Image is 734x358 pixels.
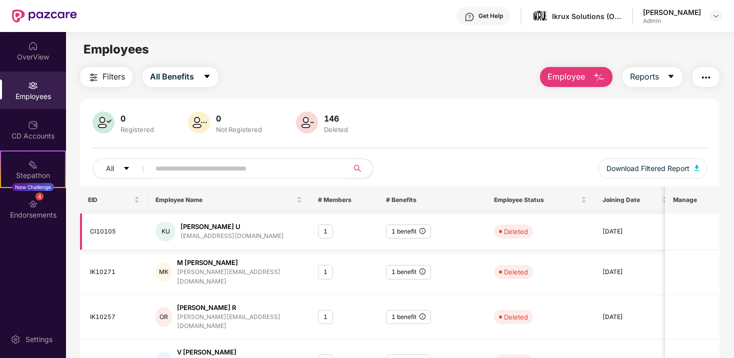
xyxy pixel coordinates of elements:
span: caret-down [667,72,675,81]
img: svg+xml;base64,PHN2ZyBpZD0iRW1wbG95ZWVzIiB4bWxucz0iaHR0cDovL3d3dy53My5vcmcvMjAwMC9zdmciIHdpZHRoPS... [28,80,38,90]
img: images%20(3).jpg [533,9,547,23]
div: IK10271 [90,267,139,277]
span: Employee Name [155,196,294,204]
span: Joining Date [602,196,660,204]
span: search [348,164,367,172]
div: [PERSON_NAME] R [177,303,302,312]
div: [DATE] [602,227,668,236]
img: svg+xml;base64,PHN2ZyBpZD0iRHJvcGRvd24tMzJ4MzIiIHhtbG5zPSJodHRwOi8vd3d3LnczLm9yZy8yMDAwL3N2ZyIgd2... [712,12,720,20]
span: All Benefits [150,70,194,83]
th: EID [80,186,147,213]
div: [PERSON_NAME][EMAIL_ADDRESS][DOMAIN_NAME] [177,267,302,286]
div: 0 [214,113,264,123]
img: svg+xml;base64,PHN2ZyBpZD0iSGVscC0zMngzMiIgeG1sbnM9Imh0dHA6Ly93d3cudzMub3JnLzIwMDAvc3ZnIiB3aWR0aD... [464,12,474,22]
img: svg+xml;base64,PHN2ZyB4bWxucz0iaHR0cDovL3d3dy53My5vcmcvMjAwMC9zdmciIHdpZHRoPSIyNCIgaGVpZ2h0PSIyNC... [700,71,712,83]
div: Deleted [504,226,528,236]
div: Not Registered [214,125,264,133]
div: Get Help [478,12,503,20]
th: # Members [310,186,377,213]
div: OR [155,307,172,327]
div: M [PERSON_NAME] [177,258,302,267]
th: Employee Name [147,186,310,213]
span: Employees [83,42,149,56]
button: Allcaret-down [92,158,153,178]
span: caret-down [203,72,211,81]
button: Filters [80,67,132,87]
div: 1 benefit [386,224,431,239]
span: Employee [547,70,585,83]
div: KU [155,221,175,241]
th: Manage [665,186,719,213]
img: svg+xml;base64,PHN2ZyBpZD0iU2V0dGluZy0yMHgyMCIgeG1sbnM9Imh0dHA6Ly93d3cudzMub3JnLzIwMDAvc3ZnIiB3aW... [10,334,20,344]
div: Settings [22,334,55,344]
span: info-circle [419,228,425,234]
div: Deleted [504,312,528,322]
div: MK [155,262,172,282]
button: All Benefitscaret-down [142,67,218,87]
div: Registered [118,125,156,133]
div: 1 benefit [386,310,431,324]
div: 1 benefit [386,265,431,279]
span: caret-down [123,165,130,173]
div: [PERSON_NAME][EMAIL_ADDRESS][DOMAIN_NAME] [177,312,302,331]
div: [DATE] [602,267,668,277]
div: 4 [35,192,43,200]
th: Employee Status [486,186,594,213]
span: Employee Status [494,196,579,204]
div: [EMAIL_ADDRESS][DOMAIN_NAME] [180,231,284,241]
div: 146 [322,113,350,123]
div: 1 [318,265,333,279]
img: svg+xml;base64,PHN2ZyB4bWxucz0iaHR0cDovL3d3dy53My5vcmcvMjAwMC9zdmciIHhtbG5zOnhsaW5rPSJodHRwOi8vd3... [593,71,605,83]
div: CI10105 [90,227,139,236]
span: info-circle [419,268,425,274]
div: Deleted [504,267,528,277]
div: 0 [118,113,156,123]
th: # Benefits [378,186,486,213]
img: svg+xml;base64,PHN2ZyBpZD0iSG9tZSIgeG1sbnM9Imh0dHA6Ly93d3cudzMub3JnLzIwMDAvc3ZnIiB3aWR0aD0iMjAiIG... [28,41,38,51]
img: svg+xml;base64,PHN2ZyB4bWxucz0iaHR0cDovL3d3dy53My5vcmcvMjAwMC9zdmciIHhtbG5zOnhsaW5rPSJodHRwOi8vd3... [296,111,318,133]
div: [DATE] [602,312,668,322]
div: 1 [318,310,333,324]
img: New Pazcare Logo [12,9,77,22]
button: Download Filtered Report [598,158,707,178]
div: New Challenge [12,183,54,191]
div: Stepathon [1,170,65,180]
div: Deleted [322,125,350,133]
th: Joining Date [594,186,676,213]
span: All [106,163,114,174]
img: svg+xml;base64,PHN2ZyBpZD0iQ0RfQWNjb3VudHMiIGRhdGEtbmFtZT0iQ0QgQWNjb3VudHMiIHhtbG5zPSJodHRwOi8vd3... [28,120,38,130]
span: EID [88,196,132,204]
span: info-circle [419,313,425,319]
div: Admin [643,17,701,25]
div: [PERSON_NAME] U [180,222,284,231]
span: Download Filtered Report [606,163,689,174]
img: svg+xml;base64,PHN2ZyB4bWxucz0iaHR0cDovL3d3dy53My5vcmcvMjAwMC9zdmciIHdpZHRoPSIyMSIgaGVpZ2h0PSIyMC... [28,159,38,169]
div: Ikrux Solutions (Opc) Private Limited [552,11,622,21]
div: V [PERSON_NAME] [177,347,302,357]
span: Filters [102,70,125,83]
img: svg+xml;base64,PHN2ZyBpZD0iRW5kb3JzZW1lbnRzIiB4bWxucz0iaHR0cDovL3d3dy53My5vcmcvMjAwMC9zdmciIHdpZH... [28,199,38,209]
button: Employee [540,67,612,87]
img: svg+xml;base64,PHN2ZyB4bWxucz0iaHR0cDovL3d3dy53My5vcmcvMjAwMC9zdmciIHhtbG5zOnhsaW5rPSJodHRwOi8vd3... [188,111,210,133]
img: svg+xml;base64,PHN2ZyB4bWxucz0iaHR0cDovL3d3dy53My5vcmcvMjAwMC9zdmciIHdpZHRoPSIyNCIgaGVpZ2h0PSIyNC... [87,71,99,83]
span: Reports [630,70,659,83]
div: IK10257 [90,312,139,322]
button: Reportscaret-down [622,67,682,87]
img: svg+xml;base64,PHN2ZyB4bWxucz0iaHR0cDovL3d3dy53My5vcmcvMjAwMC9zdmciIHhtbG5zOnhsaW5rPSJodHRwOi8vd3... [694,165,699,171]
div: [PERSON_NAME] [643,7,701,17]
div: 1 [318,224,333,239]
button: search [348,158,373,178]
img: svg+xml;base64,PHN2ZyB4bWxucz0iaHR0cDovL3d3dy53My5vcmcvMjAwMC9zdmciIHhtbG5zOnhsaW5rPSJodHRwOi8vd3... [92,111,114,133]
